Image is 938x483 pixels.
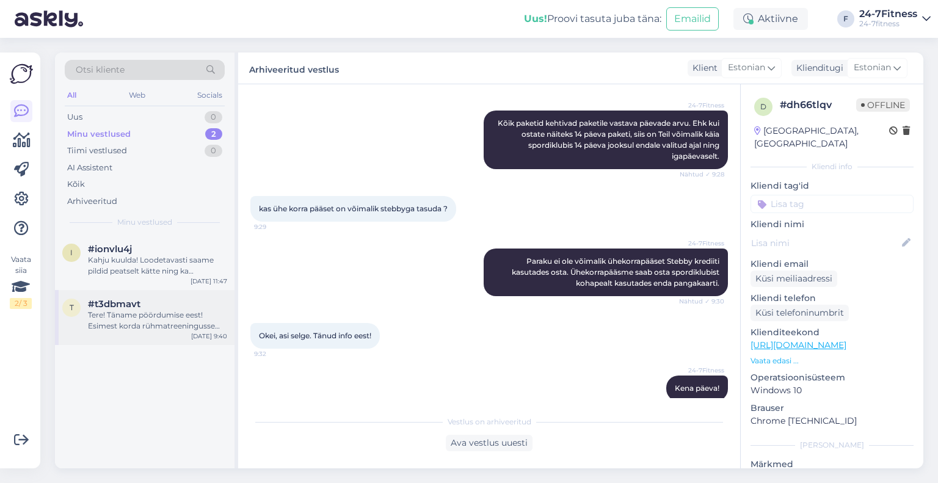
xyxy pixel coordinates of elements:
div: Ava vestlus uuesti [446,435,533,451]
div: Proovi tasuta juba täna: [524,12,661,26]
p: Operatsioonisüsteem [751,371,914,384]
span: kas ühe korra pääset on võimalik stebbyga tasuda ? [259,204,448,213]
p: Vaata edasi ... [751,355,914,366]
img: Askly Logo [10,62,33,85]
p: Klienditeekond [751,326,914,339]
a: [URL][DOMAIN_NAME] [751,340,846,350]
span: Nähtud ✓ 9:30 [678,297,724,306]
span: 9:29 [254,222,300,231]
p: Kliendi nimi [751,218,914,231]
p: Chrome [TECHNICAL_ID] [751,415,914,427]
div: [GEOGRAPHIC_DATA], [GEOGRAPHIC_DATA] [754,125,889,150]
span: 24-7Fitness [678,366,724,375]
button: Emailid [666,7,719,31]
div: # dh66tlqv [780,98,856,112]
b: Uus! [524,13,547,24]
span: #t3dbmavt [88,299,140,310]
p: Brauser [751,402,914,415]
p: Kliendi tag'id [751,180,914,192]
div: Minu vestlused [67,128,131,140]
p: Kliendi telefon [751,292,914,305]
label: Arhiveeritud vestlus [249,60,339,76]
div: F [837,10,854,27]
div: [PERSON_NAME] [751,440,914,451]
div: Tiimi vestlused [67,145,127,157]
div: Klient [688,62,718,74]
span: 24-7Fitness [678,239,724,248]
div: Kahju kuulda! Loodetavasti saame pildid peatselt kätte ning ka kodulehele. [88,255,227,277]
div: Web [126,87,148,103]
div: [DATE] 11:47 [191,277,227,286]
div: 0 [205,145,222,157]
div: Arhiveeritud [67,195,117,208]
div: 2 / 3 [10,298,32,309]
span: Estonian [854,61,891,74]
div: 24-7fitness [859,19,917,29]
span: d [760,102,766,111]
div: Kliendi info [751,161,914,172]
div: Aktiivne [733,8,808,30]
span: Offline [856,98,910,112]
p: Kliendi email [751,258,914,271]
span: #ionvlu4j [88,244,132,255]
span: Okei, asi selge. Tänud info eest! [259,331,371,340]
div: Kõik [67,178,85,191]
div: Klienditugi [791,62,843,74]
p: Windows 10 [751,384,914,397]
span: Kena päeva! [675,383,719,393]
div: Küsi telefoninumbrit [751,305,849,321]
a: 24-7Fitness24-7fitness [859,9,931,29]
div: Uus [67,111,82,123]
span: 9:32 [254,349,300,358]
input: Lisa tag [751,195,914,213]
div: 2 [205,128,222,140]
span: Otsi kliente [76,64,125,76]
div: 0 [205,111,222,123]
span: t [70,303,74,312]
span: Nähtud ✓ 9:28 [678,170,724,179]
div: Socials [195,87,225,103]
span: Kõik paketid kehtivad paketile vastava päevade arvu. Ehk kui ostate näiteks 14 päeva paketi, siis... [498,118,721,161]
p: Märkmed [751,458,914,471]
div: AI Assistent [67,162,112,174]
span: 24-7Fitness [678,101,724,110]
div: All [65,87,79,103]
div: [DATE] 9:40 [191,332,227,341]
div: Vaata siia [10,254,32,309]
span: Vestlus on arhiveeritud [448,416,531,427]
span: Paraku ei ole võimalik ühekorrapääset Stebby krediiti kasutades osta. Ühekorrapääsme saab osta sp... [512,256,721,288]
span: i [70,248,73,257]
div: 24-7Fitness [859,9,917,19]
div: Tere! Täname pöördumise eest! Esimest korda rühmatreeningusse minnes soovitame [PERSON_NAME] veid... [88,310,227,332]
input: Lisa nimi [751,236,900,250]
div: Küsi meiliaadressi [751,271,837,287]
span: Estonian [728,61,765,74]
span: Minu vestlused [117,217,172,228]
